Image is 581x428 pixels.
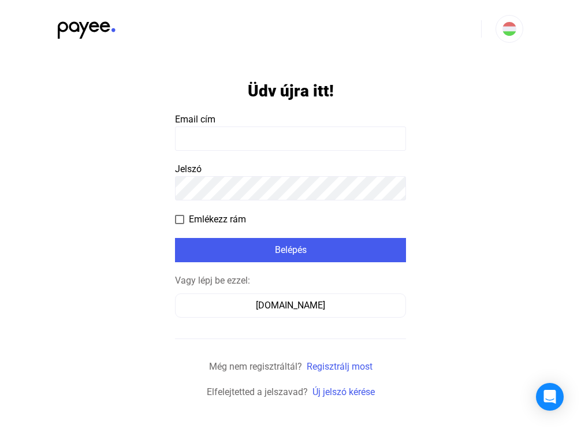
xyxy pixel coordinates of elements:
span: Email cím [175,114,215,125]
span: Jelszó [175,163,202,174]
h1: Üdv újra itt! [248,81,334,101]
div: [DOMAIN_NAME] [179,299,402,312]
a: Új jelszó kérése [312,386,375,397]
span: Elfelejtetted a jelszavad? [207,386,308,397]
button: [DOMAIN_NAME] [175,293,406,318]
a: Regisztrálj most [307,361,373,372]
span: Még nem regisztráltál? [209,361,302,372]
button: HU [496,15,523,43]
button: Belépés [175,238,406,262]
img: HU [502,22,516,36]
span: Emlékezz rám [189,213,246,226]
img: black-payee-blue-dot.svg [58,15,116,39]
div: Open Intercom Messenger [536,383,564,411]
div: Vagy lépj be ezzel: [175,274,406,288]
a: [DOMAIN_NAME] [175,300,406,311]
div: Belépés [178,243,403,257]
